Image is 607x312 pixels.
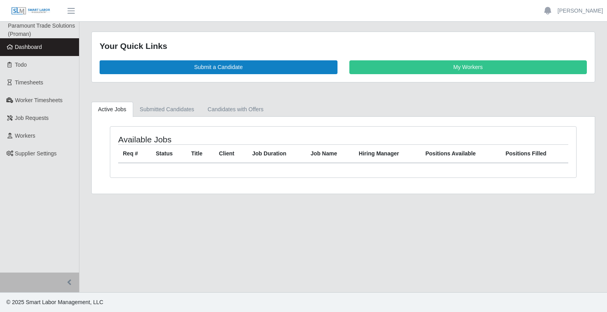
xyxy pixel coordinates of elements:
a: My Workers [349,60,587,74]
span: Supplier Settings [15,150,57,157]
th: Positions Available [420,144,501,163]
th: Positions Filled [501,144,568,163]
th: Job Duration [247,144,306,163]
img: SLM Logo [11,7,51,15]
h4: Available Jobs [118,135,299,144]
span: Workers [15,133,36,139]
span: Worker Timesheets [15,97,62,103]
th: Title [187,144,214,163]
th: Job Name [306,144,354,163]
a: Candidates with Offers [201,102,270,117]
span: Timesheets [15,79,43,86]
th: Req # [118,144,151,163]
span: © 2025 Smart Labor Management, LLC [6,299,103,305]
span: Todo [15,62,27,68]
a: [PERSON_NAME] [558,7,603,15]
span: Dashboard [15,44,42,50]
span: Job Requests [15,115,49,121]
th: Status [151,144,186,163]
a: Submitted Candidates [133,102,201,117]
th: Hiring Manager [354,144,421,163]
th: Client [214,144,247,163]
a: Submit a Candidate [100,60,337,74]
div: Your Quick Links [100,40,587,52]
span: Paramount Trade Solutions (Proman) [8,22,75,37]
a: Active Jobs [91,102,133,117]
